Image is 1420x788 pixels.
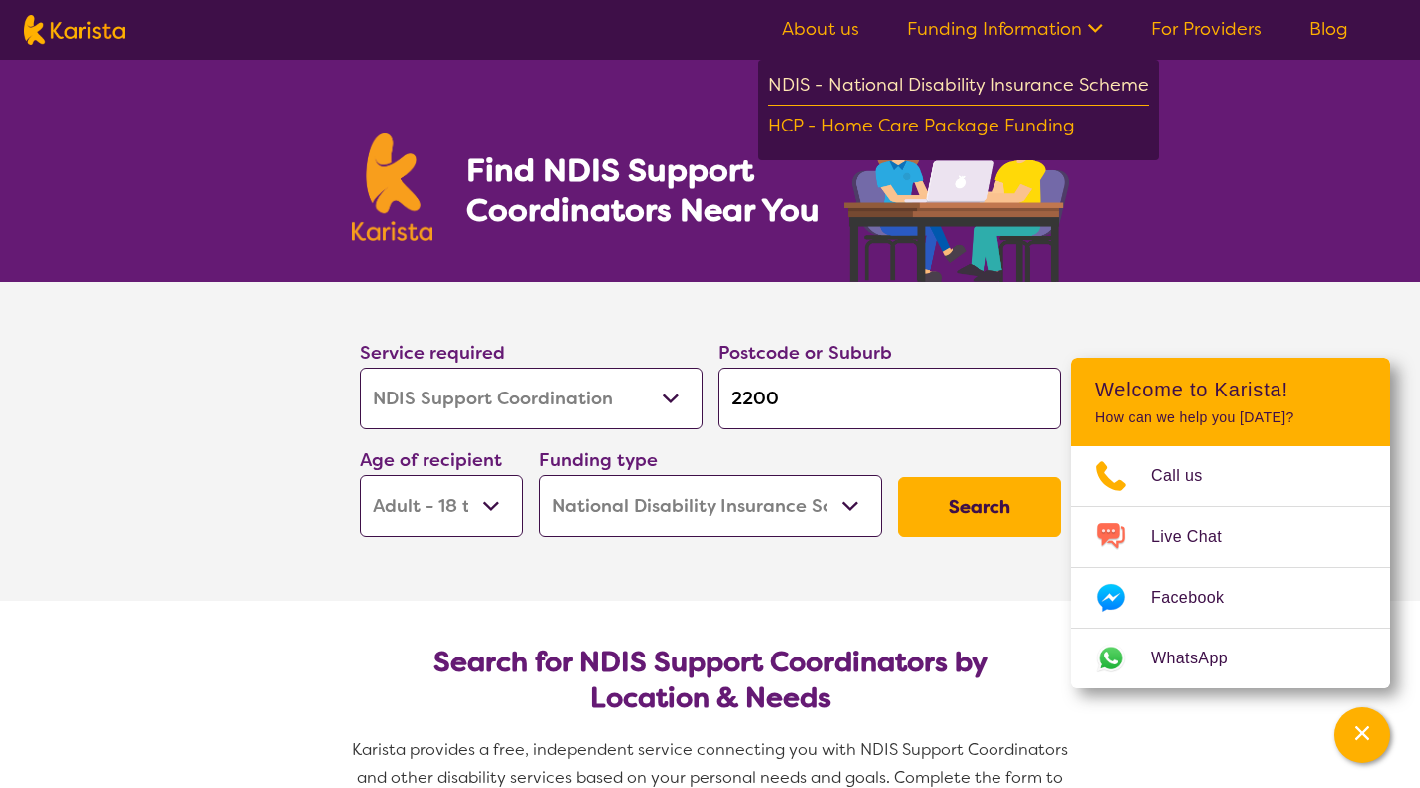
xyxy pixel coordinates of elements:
label: Age of recipient [360,448,502,472]
img: Karista logo [24,15,125,45]
a: Blog [1309,17,1348,41]
button: Search [898,477,1061,537]
input: Type [718,368,1061,429]
img: support-coordination [844,108,1069,282]
a: For Providers [1151,17,1262,41]
h1: Find NDIS Support Coordinators Near You [466,150,835,230]
span: Facebook [1151,583,1248,613]
span: Call us [1151,461,1227,491]
ul: Choose channel [1071,446,1390,688]
button: Channel Menu [1334,707,1390,763]
span: WhatsApp [1151,644,1252,673]
label: Funding type [539,448,658,472]
label: Postcode or Suburb [718,341,892,365]
a: Web link opens in a new tab. [1071,629,1390,688]
div: HCP - Home Care Package Funding [768,111,1149,145]
div: NDIS - National Disability Insurance Scheme [768,70,1149,106]
div: Channel Menu [1071,358,1390,688]
span: Live Chat [1151,522,1246,552]
p: How can we help you [DATE]? [1095,409,1366,426]
label: Service required [360,341,505,365]
h2: Search for NDIS Support Coordinators by Location & Needs [376,645,1045,716]
a: About us [782,17,859,41]
h2: Welcome to Karista! [1095,378,1366,401]
a: Funding Information [907,17,1103,41]
img: Karista logo [352,133,433,241]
